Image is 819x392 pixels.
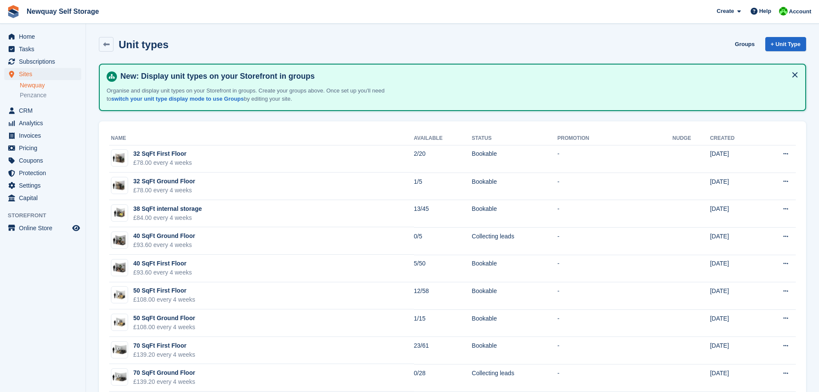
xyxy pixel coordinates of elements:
[71,223,81,233] a: Preview store
[133,295,195,304] div: £108.00 every 4 weeks
[4,167,81,179] a: menu
[133,268,192,277] div: £93.60 every 4 weeks
[472,364,557,392] td: Collecting leads
[4,192,81,204] a: menu
[4,142,81,154] a: menu
[111,343,128,356] img: 75-sqft-unit.jpg
[111,234,128,247] img: 40-sqft-unit.jpg
[472,282,557,310] td: Bookable
[414,255,472,282] td: 5/50
[414,282,472,310] td: 12/58
[414,309,472,337] td: 1/15
[789,7,811,16] span: Account
[710,132,759,145] th: Created
[4,117,81,129] a: menu
[133,323,195,332] div: £108.00 every 4 weeks
[414,227,472,255] td: 0/5
[20,91,81,99] a: Penzance
[111,152,128,164] img: 32-sqft-unit.jpg
[672,132,710,145] th: Nudge
[710,227,759,255] td: [DATE]
[19,179,71,191] span: Settings
[414,173,472,200] td: 1/5
[111,96,244,102] a: switch your unit type display mode to use Groups
[710,145,759,173] td: [DATE]
[4,179,81,191] a: menu
[133,149,192,158] div: 32 SqFt First Floor
[710,173,759,200] td: [DATE]
[119,39,169,50] h2: Unit types
[557,364,672,392] td: -
[133,241,195,250] div: £93.60 every 4 weeks
[557,227,672,255] td: -
[19,130,71,142] span: Invoices
[472,132,557,145] th: Status
[472,145,557,173] td: Bookable
[4,68,81,80] a: menu
[19,117,71,129] span: Analytics
[19,43,71,55] span: Tasks
[117,71,798,81] h4: New: Display unit types on your Storefront in groups
[133,314,195,323] div: 50 SqFt Ground Floor
[111,289,128,301] img: 50-sqft-unit.jpg
[4,154,81,167] a: menu
[710,364,759,392] td: [DATE]
[111,371,128,383] img: 75-sqft-unit.jpg
[4,130,81,142] a: menu
[414,337,472,364] td: 23/61
[133,213,202,222] div: £84.00 every 4 weeks
[111,179,128,192] img: 32-sqft-unit%20(1).jpg
[111,207,128,219] img: 35-sqft-unit%20(1).jpg
[4,31,81,43] a: menu
[133,204,202,213] div: 38 SqFt internal storage
[472,255,557,282] td: Bookable
[19,154,71,167] span: Coupons
[414,132,472,145] th: Available
[133,186,195,195] div: £78.00 every 4 weeks
[4,56,81,68] a: menu
[710,337,759,364] td: [DATE]
[759,7,771,15] span: Help
[133,341,195,350] div: 70 SqFt First Floor
[23,4,102,19] a: Newquay Self Storage
[19,31,71,43] span: Home
[472,309,557,337] td: Bookable
[557,309,672,337] td: -
[19,192,71,204] span: Capital
[19,56,71,68] span: Subscriptions
[8,211,86,220] span: Storefront
[717,7,734,15] span: Create
[109,132,414,145] th: Name
[4,43,81,55] a: menu
[133,286,195,295] div: 50 SqFt First Floor
[4,222,81,234] a: menu
[779,7,788,15] img: Baylor
[472,200,557,228] td: Bookable
[557,255,672,282] td: -
[111,316,128,329] img: 50-sqft-unit.jpg
[557,173,672,200] td: -
[710,309,759,337] td: [DATE]
[20,81,81,90] a: Newquay
[133,350,195,359] div: £139.20 every 4 weeks
[107,86,408,103] p: Organise and display unit types on your Storefront in groups. Create your groups above. Once set ...
[710,282,759,310] td: [DATE]
[710,200,759,228] td: [DATE]
[4,105,81,117] a: menu
[472,337,557,364] td: Bookable
[19,142,71,154] span: Pricing
[7,5,20,18] img: stora-icon-8386f47178a22dfd0bd8f6a31ec36ba5ce8667c1dd55bd0f319d3a0aa187defe.svg
[111,262,128,274] img: 40-sqft-unit.jpg
[557,337,672,364] td: -
[133,177,195,186] div: 32 SqFt Ground Floor
[133,377,195,386] div: £139.20 every 4 weeks
[133,368,195,377] div: 70 SqFt Ground Floor
[557,282,672,310] td: -
[414,364,472,392] td: 0/28
[19,222,71,234] span: Online Store
[19,68,71,80] span: Sites
[133,158,192,167] div: £78.00 every 4 weeks
[557,132,672,145] th: Promotion
[133,259,192,268] div: 40 SqFt First Floor
[731,37,758,51] a: Groups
